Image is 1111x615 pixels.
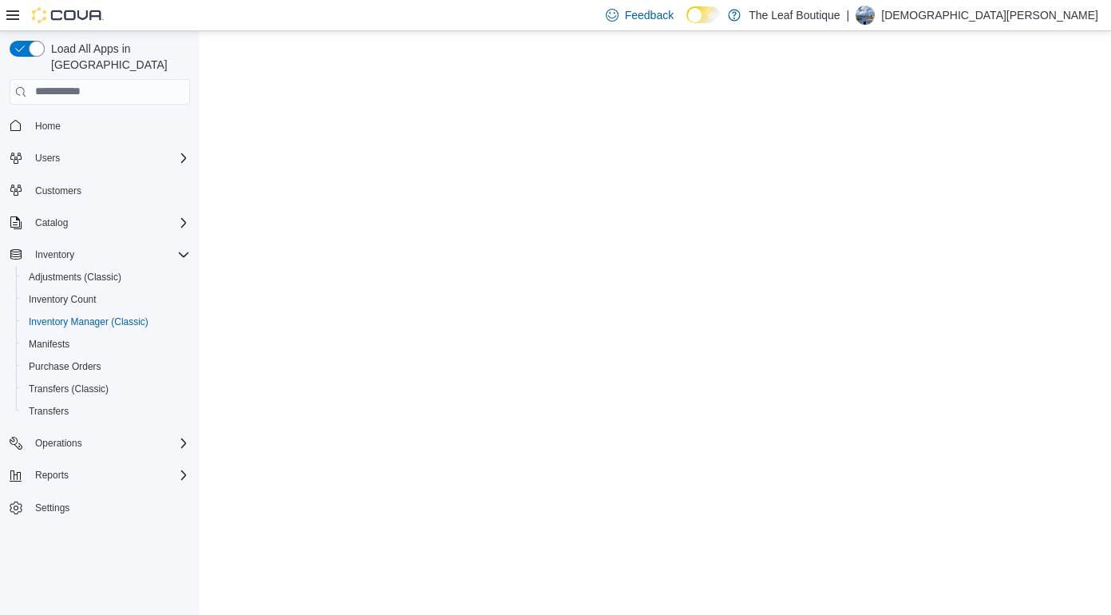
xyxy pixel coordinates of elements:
span: Inventory Manager (Classic) [22,312,190,331]
span: Users [35,152,60,165]
span: Home [35,120,61,133]
a: Inventory Manager (Classic) [22,312,155,331]
span: Settings [29,498,190,518]
button: Inventory Manager (Classic) [16,311,196,333]
span: Customers [29,181,190,200]
a: Adjustments (Classic) [22,268,128,287]
button: Reports [3,464,196,486]
span: Purchase Orders [22,357,190,376]
span: Inventory Count [29,293,97,306]
span: Purchase Orders [29,360,101,373]
button: Operations [3,432,196,454]
a: Transfers [22,402,75,421]
button: Reports [29,466,75,485]
span: Catalog [35,216,68,229]
span: Transfers (Classic) [22,379,190,399]
button: Customers [3,179,196,202]
span: Adjustments (Classic) [22,268,190,287]
a: Transfers (Classic) [22,379,115,399]
a: Manifests [22,335,76,354]
span: Manifests [29,338,69,351]
button: Transfers [16,400,196,423]
span: Inventory [35,248,74,261]
button: Settings [3,496,196,519]
span: Transfers [29,405,69,418]
button: Inventory [29,245,81,264]
span: Transfers (Classic) [29,383,109,395]
span: Inventory [29,245,190,264]
span: Load All Apps in [GEOGRAPHIC_DATA] [45,41,190,73]
button: Users [29,149,66,168]
p: [DEMOGRAPHIC_DATA][PERSON_NAME] [881,6,1098,25]
img: Cova [32,7,104,23]
button: Purchase Orders [16,355,196,378]
span: Operations [35,437,82,450]
span: Users [29,149,190,168]
button: Inventory Count [16,288,196,311]
button: Catalog [3,212,196,234]
p: The Leaf Boutique [749,6,840,25]
a: Settings [29,498,76,518]
span: Feedback [625,7,674,23]
div: Christian Kardash [856,6,875,25]
button: Manifests [16,333,196,355]
span: Adjustments (Classic) [29,271,121,284]
span: Customers [35,184,81,197]
button: Catalog [29,213,74,232]
button: Inventory [3,244,196,266]
a: Home [29,117,67,136]
p: | [847,6,850,25]
span: Manifests [22,335,190,354]
span: Transfers [22,402,190,421]
span: Home [29,116,190,136]
a: Customers [29,181,88,200]
span: Settings [35,502,69,514]
a: Purchase Orders [22,357,108,376]
button: Operations [29,434,89,453]
span: Catalog [29,213,190,232]
button: Users [3,147,196,169]
button: Home [3,114,196,137]
nav: Complex example [10,108,190,561]
input: Dark Mode [686,6,720,23]
span: Operations [29,434,190,453]
span: Reports [29,466,190,485]
a: Inventory Count [22,290,103,309]
button: Adjustments (Classic) [16,266,196,288]
span: Inventory Manager (Classic) [29,315,148,328]
span: Reports [35,469,69,482]
span: Inventory Count [22,290,190,309]
button: Transfers (Classic) [16,378,196,400]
